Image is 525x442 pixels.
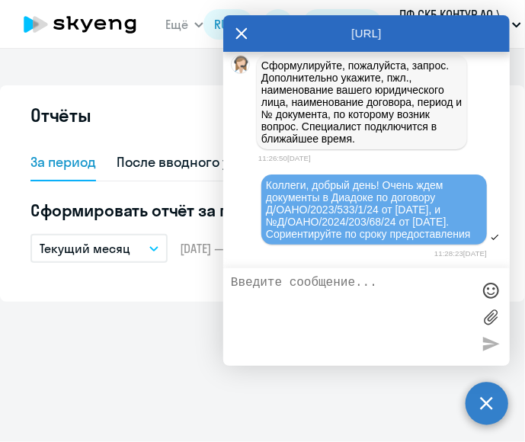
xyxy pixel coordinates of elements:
[30,153,96,171] div: За период
[258,154,311,162] time: 11:26:50[DATE]
[479,306,502,328] label: Лимит 10 файлов
[399,6,506,43] p: ПФ СКБ КОНТУР АО \ СКБ Контур, ПФ СКБ КОНТУР, АО
[266,179,471,240] span: Коллеги, добрый день! Очень ждем документы в Диадоке по договору Д/OAHO/2023/533/1/24 от [DATE], ...
[434,249,487,258] time: 11:28:23[DATE]
[30,104,91,127] h2: Отчёты
[165,16,188,33] span: Ещё
[180,240,261,257] span: [DATE] — [DATE]
[40,240,130,257] p: Текущий месяц
[30,234,168,263] button: Текущий месяц
[165,9,203,40] button: Ещё
[261,59,465,145] span: Сформулируйте, пожалуйста, запрос. Дополнительно укажите, пжл., наименование вашего юридического ...
[117,153,261,171] div: После вводного урока
[303,9,383,40] button: Балансbalance
[30,200,495,221] h5: Сформировать отчёт за период
[232,56,251,78] img: bot avatar
[214,16,228,33] span: RU
[203,9,254,40] button: RU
